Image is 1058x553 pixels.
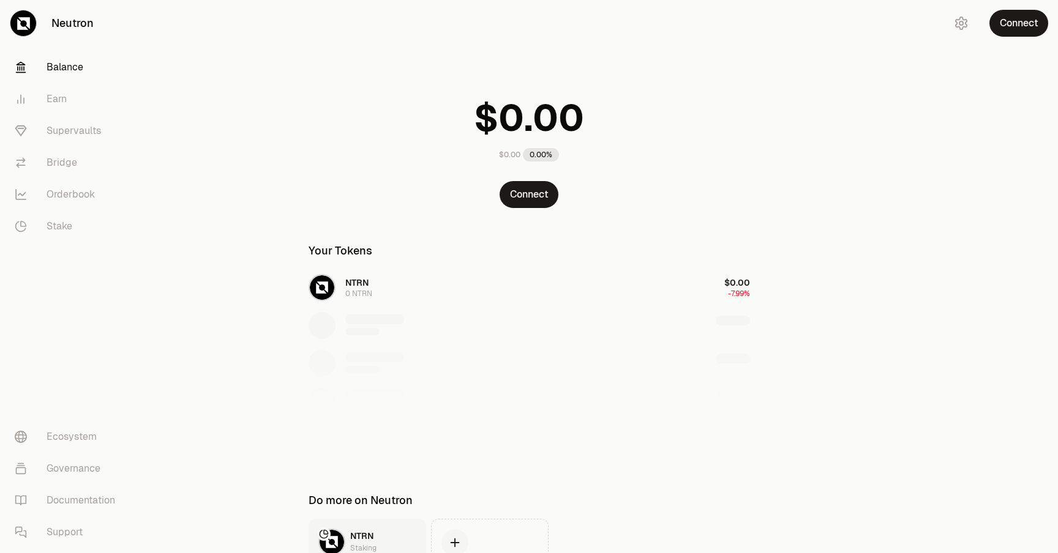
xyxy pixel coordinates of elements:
[5,210,132,242] a: Stake
[523,148,559,161] div: 0.00%
[350,530,373,541] span: NTRN
[309,492,413,509] div: Do more on Neutron
[5,516,132,548] a: Support
[5,453,132,484] a: Governance
[5,147,132,179] a: Bridge
[500,181,558,208] button: Connect
[5,51,132,83] a: Balance
[5,115,132,147] a: Supervaults
[5,179,132,210] a: Orderbook
[5,421,132,453] a: Ecosystem
[309,242,372,259] div: Your Tokens
[5,484,132,516] a: Documentation
[989,10,1048,37] button: Connect
[499,150,520,160] div: $0.00
[5,83,132,115] a: Earn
